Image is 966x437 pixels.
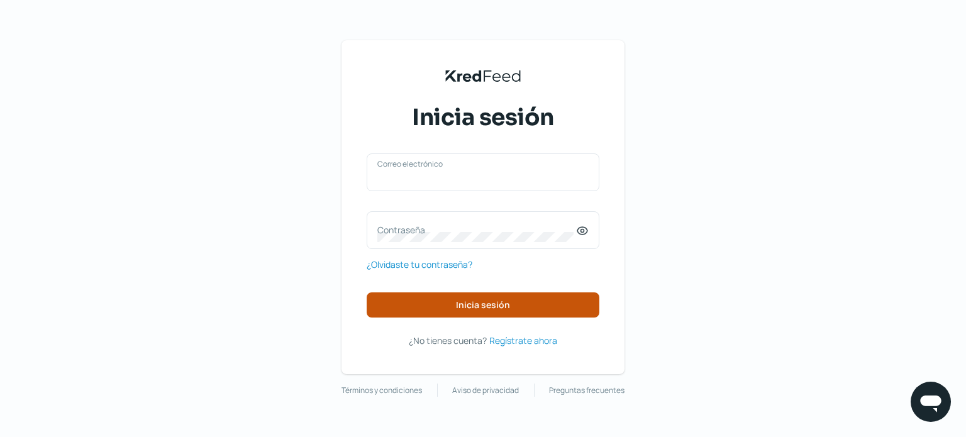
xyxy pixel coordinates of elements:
span: Inicia sesión [412,102,554,133]
label: Correo electrónico [377,158,576,169]
a: Términos y condiciones [341,384,422,397]
img: chatIcon [918,389,943,414]
label: Contraseña [377,224,576,236]
button: Inicia sesión [367,292,599,318]
a: ¿Olvidaste tu contraseña? [367,257,472,272]
span: Inicia sesión [456,301,510,309]
a: Aviso de privacidad [452,384,519,397]
span: ¿No tienes cuenta? [409,335,487,346]
a: Regístrate ahora [489,333,557,348]
a: Preguntas frecuentes [549,384,625,397]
